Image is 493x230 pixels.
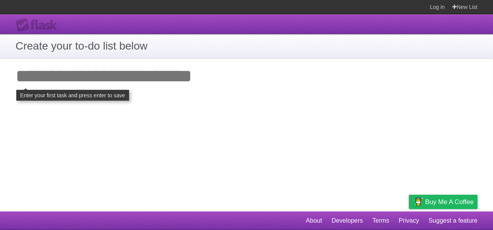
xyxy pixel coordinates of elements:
[399,213,419,228] a: Privacy
[16,18,62,32] div: Flask
[425,195,474,209] span: Buy me a coffee
[429,213,477,228] a: Suggest a feature
[413,195,423,208] img: Buy me a coffee
[331,213,363,228] a: Developers
[16,38,477,54] h1: Create your to-do list below
[306,213,322,228] a: About
[409,195,477,209] a: Buy me a coffee
[372,213,390,228] a: Terms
